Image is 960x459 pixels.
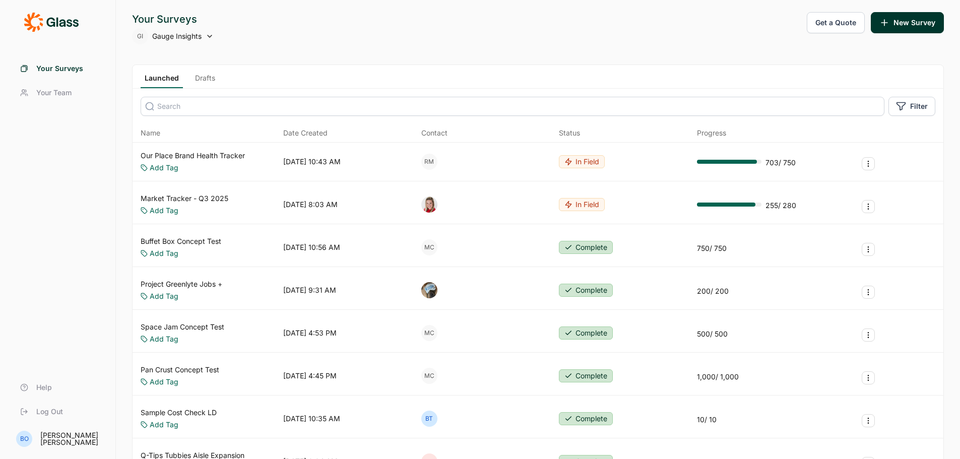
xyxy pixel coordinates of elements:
button: Complete [559,369,613,382]
span: Your Surveys [36,63,83,74]
a: Add Tag [150,334,178,344]
a: Add Tag [150,420,178,430]
div: BT [421,411,437,427]
div: 703 / 750 [765,158,796,168]
div: [DATE] 4:53 PM [283,328,337,338]
span: Date Created [283,128,328,138]
span: Log Out [36,407,63,417]
button: Complete [559,241,613,254]
button: Complete [559,284,613,297]
a: Add Tag [150,377,178,387]
button: Survey Actions [862,371,875,384]
button: In Field [559,155,605,168]
div: Status [559,128,580,138]
button: Complete [559,412,613,425]
span: Gauge Insights [152,31,202,41]
div: GI [132,28,148,44]
a: Add Tag [150,206,178,216]
div: Progress [697,128,726,138]
img: xuxf4ugoqyvqjdx4ebsr.png [421,196,437,213]
div: 255 / 280 [765,201,796,211]
a: Drafts [191,73,219,88]
button: Survey Actions [862,200,875,213]
div: [DATE] 4:45 PM [283,371,337,381]
button: Survey Actions [862,157,875,170]
button: Complete [559,326,613,340]
a: Buffet Box Concept Test [141,236,221,246]
button: In Field [559,198,605,211]
div: [DATE] 10:35 AM [283,414,340,424]
div: MC [421,368,437,384]
div: 500 / 500 [697,329,728,339]
a: Add Tag [150,163,178,173]
div: 1,000 / 1,000 [697,372,739,382]
div: [PERSON_NAME] [PERSON_NAME] [40,432,103,446]
a: Launched [141,73,183,88]
img: ocn8z7iqvmiiaveqkfqd.png [421,282,437,298]
a: Add Tag [150,248,178,258]
div: MC [421,325,437,341]
a: Add Tag [150,291,178,301]
div: MC [421,239,437,255]
div: Contact [421,128,447,138]
a: Space Jam Concept Test [141,322,224,332]
span: Your Team [36,88,72,98]
div: BO [16,431,32,447]
button: Survey Actions [862,243,875,256]
button: Filter [888,97,935,116]
div: Your Surveys [132,12,214,26]
button: Survey Actions [862,329,875,342]
div: 200 / 200 [697,286,729,296]
a: Market Tracker - Q3 2025 [141,193,228,204]
a: Pan Crust Concept Test [141,365,219,375]
span: Filter [910,101,928,111]
span: Help [36,382,52,392]
div: RM [421,154,437,170]
div: 10 / 10 [697,415,717,425]
input: Search [141,97,884,116]
div: [DATE] 9:31 AM [283,285,336,295]
button: Get a Quote [807,12,865,33]
div: [DATE] 8:03 AM [283,200,338,210]
a: Sample Cost Check LD [141,408,217,418]
button: Survey Actions [862,286,875,299]
div: 750 / 750 [697,243,727,253]
div: [DATE] 10:56 AM [283,242,340,252]
button: New Survey [871,12,944,33]
a: Project Greenlyte Jobs + [141,279,222,289]
a: Our Place Brand Health Tracker [141,151,245,161]
span: Name [141,128,160,138]
button: Survey Actions [862,414,875,427]
div: [DATE] 10:43 AM [283,157,341,167]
